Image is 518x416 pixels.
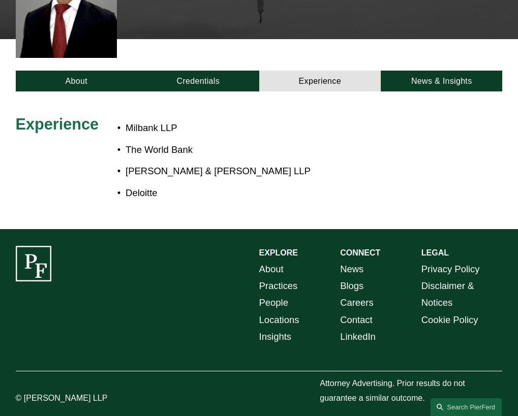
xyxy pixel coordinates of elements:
[421,261,480,277] a: Privacy Policy
[126,184,442,201] p: Deloitte
[340,248,380,257] strong: CONNECT
[340,261,363,277] a: News
[340,277,363,294] a: Blogs
[137,71,259,91] a: Credentials
[340,328,376,345] a: LinkedIn
[126,119,442,136] p: Milbank LLP
[421,248,449,257] strong: LEGAL
[259,311,299,328] a: Locations
[16,115,99,133] span: Experience
[421,311,478,328] a: Cookie Policy
[320,376,502,406] p: Attorney Advertising. Prior results do not guarantee a similar outcome.
[126,141,442,158] p: The World Bank
[421,277,503,311] a: Disclaimer & Notices
[259,71,381,91] a: Experience
[259,294,288,311] a: People
[126,163,442,179] p: [PERSON_NAME] & [PERSON_NAME] LLP
[259,277,298,294] a: Practices
[431,398,502,416] a: Search this site
[340,294,374,311] a: Careers
[340,311,373,328] a: Contact
[259,261,284,277] a: About
[16,391,117,406] p: © [PERSON_NAME] LLP
[259,248,298,257] strong: EXPLORE
[381,71,502,91] a: News & Insights
[16,71,137,91] a: About
[259,328,292,345] a: Insights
